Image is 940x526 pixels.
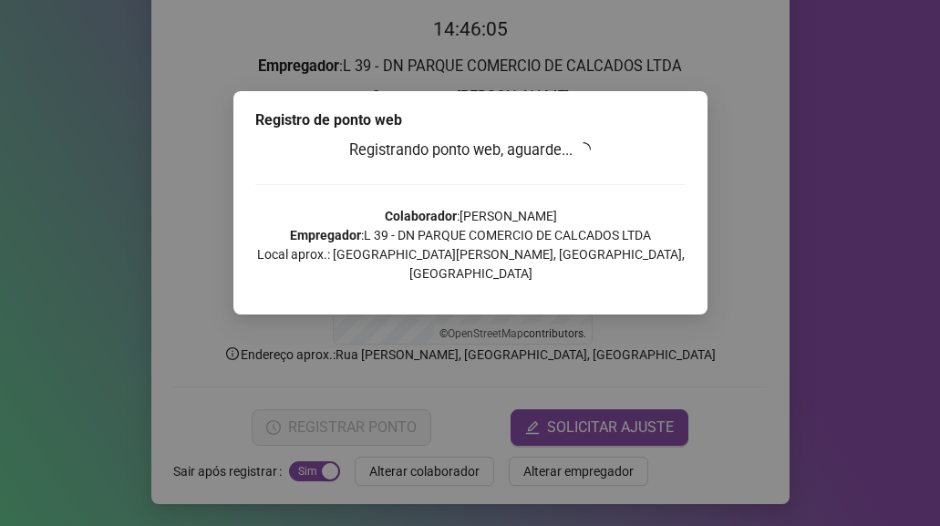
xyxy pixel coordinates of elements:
div: Registro de ponto web [255,109,686,131]
p: : [PERSON_NAME] : L 39 - DN PARQUE COMERCIO DE CALCADOS LTDA Local aprox.: [GEOGRAPHIC_DATA][PERS... [255,207,686,284]
strong: Empregador [290,228,361,242]
h3: Registrando ponto web, aguarde... [255,139,686,162]
strong: Colaborador [384,209,456,223]
span: loading [576,142,591,157]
